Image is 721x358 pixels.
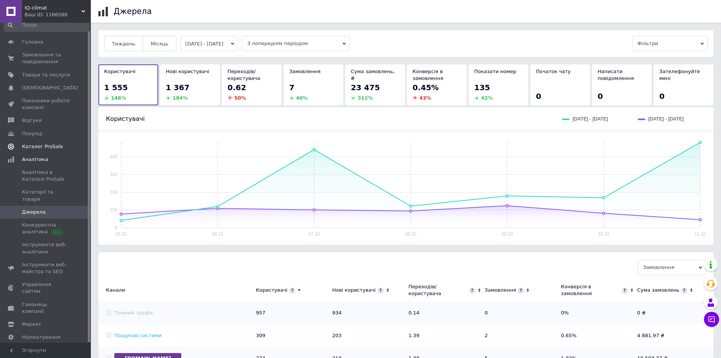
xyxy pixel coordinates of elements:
[22,301,70,315] span: Гаманець компанії
[358,95,373,101] span: 312 %
[289,69,321,74] span: Замовлення
[485,302,561,324] td: 0
[22,334,61,341] span: Налаштування
[481,95,493,101] span: 42 %
[114,310,153,316] div: Прямий трафік
[22,261,70,275] span: Інструменти веб-майстра та SEO
[598,69,634,81] span: Написати повідомлення
[173,95,188,101] span: 184 %
[4,18,89,32] input: Пошук
[25,5,81,11] span: IQ-climat
[704,312,719,327] button: Чат з покупцем
[637,287,679,294] div: Сума замовлень
[22,321,41,328] span: Маркет
[598,92,603,101] span: 0
[104,83,128,92] span: 1 555
[405,231,416,237] text: 08.10
[474,69,516,74] span: Показати номер
[227,83,246,92] span: 0.62
[22,97,70,111] span: Показники роботи компанії
[104,69,135,74] span: Користувачі
[22,39,43,45] span: Головна
[485,287,516,294] div: Замовлення
[22,156,48,163] span: Аналітика
[256,324,332,347] td: 309
[112,41,135,47] span: Тиждень
[638,260,706,275] span: Замовлення
[408,324,484,347] td: 1.39
[332,302,408,324] td: 934
[332,287,376,294] div: Нові користувачі
[104,36,143,51] button: Тиждень
[242,36,350,51] span: З попереднім періодом
[659,69,700,81] span: Зателефонуйте мені
[22,189,70,202] span: Категорії та товари
[22,84,78,91] span: [DEMOGRAPHIC_DATA]
[110,207,117,213] text: 100
[22,281,70,295] span: Управління сайтом
[143,36,176,51] button: Місяць
[22,117,42,124] span: Відгуки
[256,302,332,324] td: 957
[351,83,380,92] span: 23 475
[22,52,70,65] span: Замовлення та повідомлення
[22,143,63,150] span: Каталог ProSale
[413,69,443,81] span: Конверсія в замовлення
[106,115,145,122] span: Користувачі
[408,283,467,297] div: Переходів/користувача
[212,231,223,237] text: 06.10
[308,231,320,237] text: 07.10
[351,69,395,81] span: Сума замовлень, ₴
[474,83,490,92] span: 135
[166,83,190,92] span: 1 367
[114,333,162,338] a: Пошукові системи
[501,231,513,237] text: 09.10
[22,72,70,78] span: Товари та послуги
[166,69,209,74] span: Нові користувачі
[695,231,706,237] text: 11.10
[115,231,127,237] text: 05.10
[22,209,45,216] span: Джерела
[296,95,308,101] span: 40 %
[114,7,152,16] h1: Джерела
[598,231,609,237] text: 10.10
[485,324,561,347] td: 2
[180,36,238,51] button: [DATE] - [DATE]
[659,92,665,101] span: 0
[234,95,246,101] span: 50 %
[561,283,620,297] div: Конверсія в замовлення
[22,169,70,183] span: Аналітика в Каталозі ProSale
[111,95,126,101] span: 146 %
[151,41,168,47] span: Місяць
[632,36,708,51] span: Фільтри
[256,287,287,294] div: Користувачі
[110,154,117,159] text: 400
[637,302,713,324] td: 0 ₴
[413,83,439,92] span: 0.45%
[22,222,70,235] span: Конкурентна аналітика
[110,172,117,177] text: 300
[536,92,541,101] span: 0
[110,190,117,195] text: 200
[289,83,294,92] span: 7
[22,130,42,137] span: Покупці
[332,324,408,347] td: 203
[408,302,484,324] td: 0.14
[115,225,117,230] text: 0
[536,69,571,74] span: Початок чату
[227,69,260,81] span: Переходів/користувача
[561,302,637,324] td: 0%
[561,324,637,347] td: 0.65%
[98,287,252,294] div: Канали
[22,241,70,255] span: Інструменти веб-аналітики
[637,324,713,347] td: 4 881.97 ₴
[25,11,91,18] div: Ваш ID: 1166588
[419,95,431,101] span: 43 %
